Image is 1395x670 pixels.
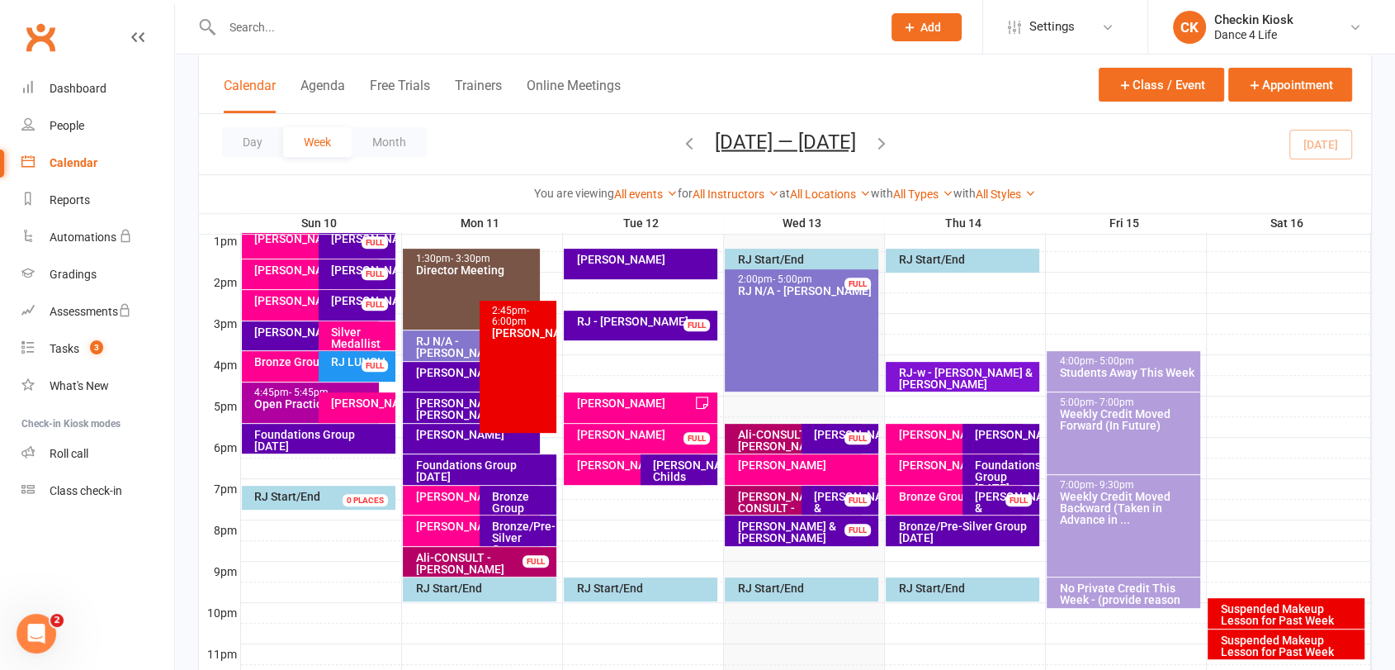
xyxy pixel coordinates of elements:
[1099,68,1224,102] button: Class / Event
[253,295,375,306] div: [PERSON_NAME]
[1214,27,1293,42] div: Dance 4 Life
[21,70,174,107] a: Dashboard
[974,429,1036,440] div: [PERSON_NAME]
[253,326,375,338] div: [PERSON_NAME]
[1005,494,1032,506] div: FULL
[199,313,240,334] th: 3pm
[21,368,174,405] a: What's New
[976,188,1036,201] a: All Styles
[575,397,713,409] div: [PERSON_NAME]
[414,397,536,421] div: [PERSON_NAME] & [PERSON_NAME]
[21,330,174,368] a: Tasks 3
[20,17,61,58] a: Clubworx
[450,253,489,264] span: - 3:30pm
[844,494,871,506] div: FULL
[50,230,116,244] div: Automations
[414,335,536,359] div: RJ N/A - [PERSON_NAME]
[17,614,56,653] iframe: Intercom live chat
[562,213,723,234] th: Tue 12
[1094,397,1133,408] span: - 7:00pm
[414,491,536,502] div: [PERSON_NAME]
[414,264,536,276] div: Director Meeting
[199,272,240,292] th: 2pm
[253,264,375,276] div: [PERSON_NAME]
[779,187,790,200] strong: at
[362,359,388,372] div: FULL
[491,306,553,327] div: 2:45pm
[678,187,693,200] strong: for
[527,78,621,113] button: Online Meetings
[330,397,392,409] div: [PERSON_NAME]
[844,524,871,536] div: FULL
[414,552,552,575] div: Ali-CONSULT - [PERSON_NAME]
[1206,213,1371,234] th: Sat 16
[352,127,427,157] button: Month
[715,130,856,153] button: [DATE] — [DATE]
[217,16,870,39] input: Search...
[891,13,962,41] button: Add
[199,561,240,582] th: 9pm
[1058,491,1196,525] div: Weekly Credit Moved Backward (Taken in Advance in ...
[491,491,553,525] div: Bronze Group [DATE]
[199,644,240,664] th: 11pm
[974,459,1036,494] div: Foundations Group [DATE]
[362,298,388,311] div: FULL
[253,387,375,398] div: 4:45pm
[491,520,553,567] div: Bronze/Pre-Silver Group [DATE]
[683,432,710,444] div: FULL
[199,354,240,375] th: 4pm
[253,429,391,452] div: Foundations Group [DATE]
[1058,356,1196,367] div: 4:00pm
[254,490,320,503] span: RJ Start/End
[224,78,276,113] button: Calendar
[897,459,1019,471] div: [PERSON_NAME]
[50,484,122,497] div: Class check-in
[736,285,874,297] div: RJ N/A - [PERSON_NAME]
[414,254,536,264] div: 1:30pm
[362,236,388,249] div: FULL
[534,187,614,200] strong: You are viewing
[523,555,549,568] div: FULL
[1058,582,1196,617] div: No Private Credit This Week - (provide reason per ...
[736,254,874,265] div: RJ Start/End
[50,447,88,460] div: Roll call
[50,193,90,207] div: Reports
[222,127,283,157] button: Day
[575,582,713,594] div: RJ Start/End
[401,213,562,234] th: Mon 11
[240,213,401,234] th: Sun 10
[1094,479,1133,491] span: - 9:30pm
[897,582,1035,594] div: RJ Start/End
[1094,355,1133,367] span: - 5:00pm
[370,78,430,113] button: Free Trials
[330,295,392,306] div: [PERSON_NAME]
[21,293,174,330] a: Assessments
[1045,213,1206,234] th: Fri 15
[575,254,713,265] div: [PERSON_NAME]
[414,429,536,440] div: [PERSON_NAME]
[21,145,174,182] a: Calendar
[893,188,953,201] a: All Types
[736,459,874,471] div: [PERSON_NAME]
[683,319,710,331] div: FULL
[813,491,875,525] div: [PERSON_NAME] & [PERSON_NAME]
[414,459,552,482] div: Foundations Group [DATE]
[844,278,871,290] div: FULL
[736,429,858,452] div: Ali-CONSULT - [PERSON_NAME]
[1058,367,1196,378] div: Students Away This Week
[330,356,392,368] div: RJ LUNCH
[1228,68,1352,102] button: Appointment
[330,326,392,361] div: Silver Medallist Group
[455,78,502,113] button: Trainers
[897,520,1035,544] div: Bronze/Pre-Silver Group [DATE]
[21,219,174,256] a: Automations
[253,233,375,245] div: [PERSON_NAME]
[253,356,375,368] div: Bronze Group [DATE]
[50,156,97,169] div: Calendar
[897,367,1035,390] div: RJ-w - [PERSON_NAME] & [PERSON_NAME]
[1058,397,1196,408] div: 5:00pm
[21,182,174,219] a: Reports
[1219,603,1361,626] div: Suspended Makeup Lesson for Past Week
[199,437,240,458] th: 6pm
[736,274,874,285] div: 2:00pm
